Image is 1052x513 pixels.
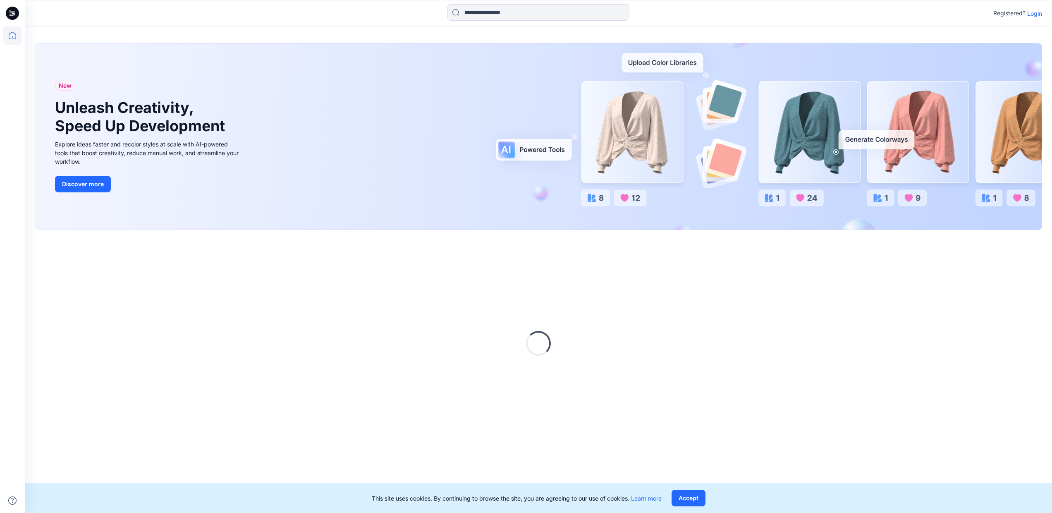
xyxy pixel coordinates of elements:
[1027,9,1042,18] p: Login
[372,494,662,503] p: This site uses cookies. By continuing to browse the site, you are agreeing to our use of cookies.
[59,81,72,91] span: New
[55,176,111,192] button: Discover more
[55,140,241,166] div: Explore ideas faster and recolor styles at scale with AI-powered tools that boost creativity, red...
[55,176,241,192] a: Discover more
[993,8,1026,18] p: Registered?
[55,99,229,134] h1: Unleash Creativity, Speed Up Development
[631,495,662,502] a: Learn more
[672,490,705,506] button: Accept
